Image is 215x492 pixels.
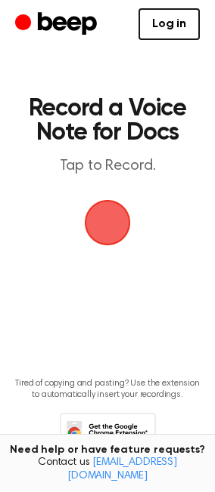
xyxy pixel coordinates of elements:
[12,378,203,401] p: Tired of copying and pasting? Use the extension to automatically insert your recordings.
[85,200,130,245] button: Beep Logo
[67,457,177,481] a: [EMAIL_ADDRESS][DOMAIN_NAME]
[15,10,101,39] a: Beep
[139,8,200,40] a: Log in
[27,97,188,145] h1: Record a Voice Note for Docs
[9,457,206,483] span: Contact us
[27,157,188,176] p: Tap to Record.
